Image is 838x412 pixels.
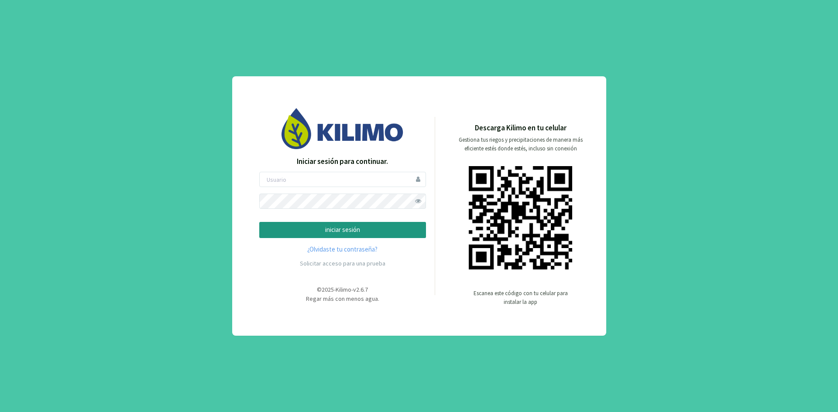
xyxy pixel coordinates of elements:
[453,136,588,153] p: Gestiona tus riegos y precipitaciones de manera más eficiente estés donde estés, incluso sin cone...
[259,245,426,255] a: ¿Olvidaste tu contraseña?
[334,286,336,293] span: -
[473,289,569,306] p: Escanea este código con tu celular para instalar la app
[353,286,368,293] span: v2.6.7
[317,286,322,293] span: ©
[475,123,567,134] p: Descarga Kilimo en tu celular
[351,286,353,293] span: -
[306,295,379,303] span: Regar más con menos agua.
[267,225,419,235] p: iniciar sesión
[259,156,426,167] p: Iniciar sesión para continuar.
[259,222,426,238] button: iniciar sesión
[322,286,334,293] span: 2025
[259,172,426,187] input: Usuario
[300,259,385,267] a: Solicitar acceso para una prueba
[336,286,351,293] span: Kilimo
[282,108,404,149] img: Image
[469,166,572,269] img: qr code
